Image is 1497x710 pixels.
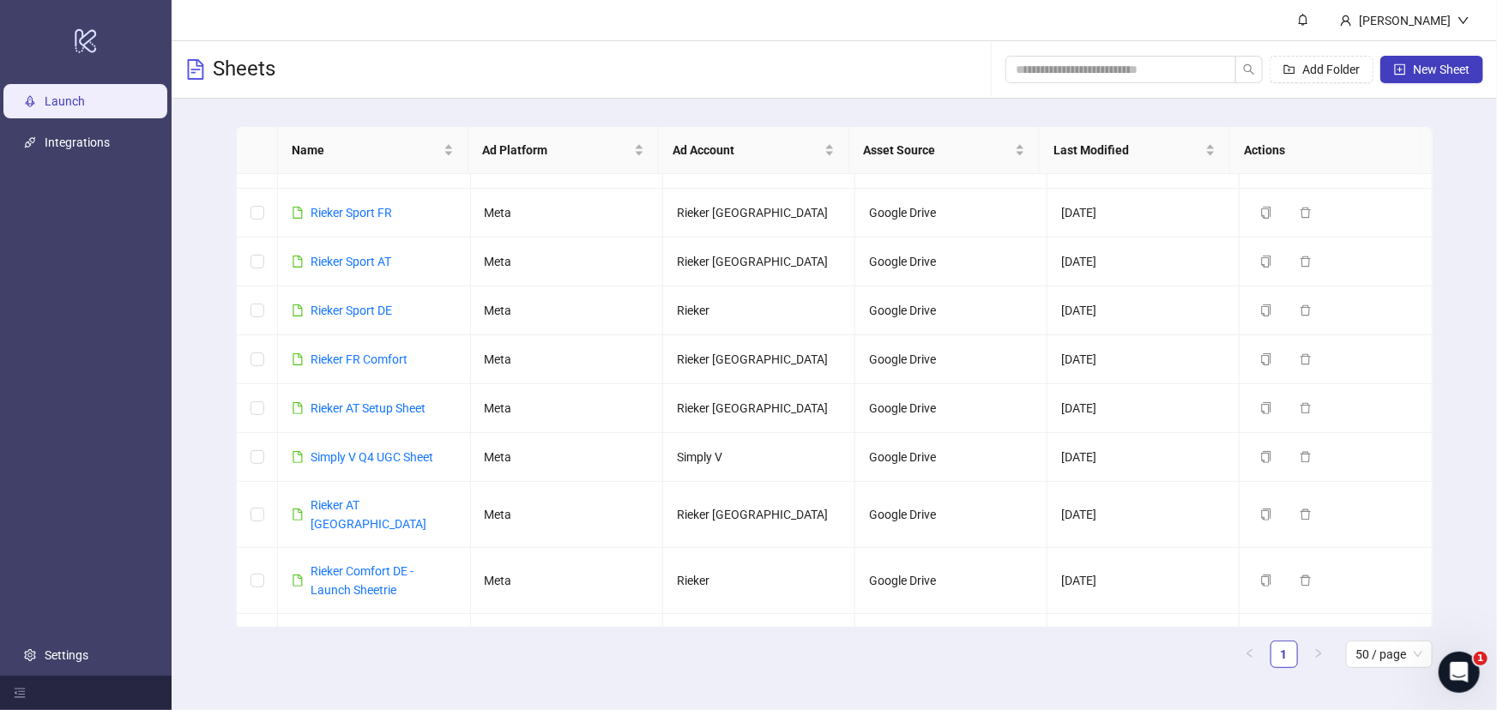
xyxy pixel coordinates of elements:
[1047,614,1240,663] td: [DATE]
[1047,335,1240,384] td: [DATE]
[1260,207,1272,219] span: copy
[659,127,849,174] th: Ad Account
[663,335,855,384] td: Rieker [GEOGRAPHIC_DATA]
[185,59,206,80] span: file-text
[1297,14,1309,26] span: bell
[1300,207,1312,219] span: delete
[1236,641,1264,668] button: left
[292,353,304,365] span: file
[1271,641,1298,668] li: 1
[663,238,855,286] td: Rieker [GEOGRAPHIC_DATA]
[1300,402,1312,414] span: delete
[45,135,110,149] a: Integrations
[471,433,663,482] td: Meta
[1356,641,1422,667] span: 50 / page
[292,207,304,219] span: file
[1040,127,1230,174] th: Last Modified
[471,614,663,663] td: Meta
[673,141,821,159] span: Ad Account
[1230,127,1421,174] th: Actions
[1413,63,1470,76] span: New Sheet
[471,238,663,286] td: Meta
[663,482,855,548] td: Rieker [GEOGRAPHIC_DATA]
[855,433,1047,482] td: Google Drive
[213,56,275,83] h3: Sheets
[1260,402,1272,414] span: copy
[1243,63,1255,75] span: search
[311,564,413,597] a: Rieker Comfort DE - Launch Sheetrie
[292,508,304,520] span: file
[663,614,855,663] td: Simply V
[1047,433,1240,482] td: [DATE]
[278,127,468,174] th: Name
[311,255,391,268] a: Rieker Sport AT
[1245,648,1255,659] span: left
[663,286,855,335] td: Rieker
[1047,384,1240,433] td: [DATE]
[1053,141,1202,159] span: Last Modified
[1300,353,1312,365] span: delete
[292,304,304,316] span: file
[1380,56,1483,83] button: New Sheet
[471,384,663,433] td: Meta
[1260,304,1272,316] span: copy
[1340,15,1352,27] span: user
[468,127,659,174] th: Ad Platform
[1394,63,1406,75] span: plus-square
[1439,652,1480,693] iframe: Intercom live chat
[1352,11,1458,30] div: [PERSON_NAME]
[1047,189,1240,238] td: [DATE]
[1260,353,1272,365] span: copy
[1260,575,1272,587] span: copy
[311,498,426,531] a: Rieker AT [GEOGRAPHIC_DATA]
[292,256,304,268] span: file
[311,304,392,317] a: Rieker Sport DE
[311,206,392,220] a: Rieker Sport FR
[1313,648,1324,659] span: right
[45,648,88,662] a: Settings
[1260,256,1272,268] span: copy
[292,402,304,414] span: file
[471,482,663,548] td: Meta
[292,575,304,587] span: file
[1047,548,1240,614] td: [DATE]
[855,335,1047,384] td: Google Drive
[855,614,1047,663] td: Google Drive
[849,127,1040,174] th: Asset Source
[1302,63,1360,76] span: Add Folder
[1260,508,1272,520] span: copy
[1260,451,1272,463] span: copy
[1474,652,1488,665] span: 1
[471,548,663,614] td: Meta
[311,401,426,415] a: Rieker AT Setup Sheet
[855,384,1047,433] td: Google Drive
[1047,482,1240,548] td: [DATE]
[1047,238,1240,286] td: [DATE]
[471,335,663,384] td: Meta
[1305,641,1332,668] button: right
[855,238,1047,286] td: Google Drive
[855,189,1047,238] td: Google Drive
[663,433,855,482] td: Simply V
[663,548,855,614] td: Rieker
[1047,286,1240,335] td: [DATE]
[471,189,663,238] td: Meta
[311,352,407,366] a: Rieker FR Comfort
[471,286,663,335] td: Meta
[863,141,1011,159] span: Asset Source
[855,482,1047,548] td: Google Drive
[1300,304,1312,316] span: delete
[1271,641,1297,667] a: 1
[855,548,1047,614] td: Google Drive
[1270,56,1373,83] button: Add Folder
[292,451,304,463] span: file
[1300,256,1312,268] span: delete
[1236,641,1264,668] li: Previous Page
[311,450,433,464] a: Simply V Q4 UGC Sheet
[14,687,26,699] span: menu-fold
[482,141,631,159] span: Ad Platform
[663,189,855,238] td: Rieker [GEOGRAPHIC_DATA]
[1458,15,1470,27] span: down
[1300,508,1312,520] span: delete
[1305,641,1332,668] li: Next Page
